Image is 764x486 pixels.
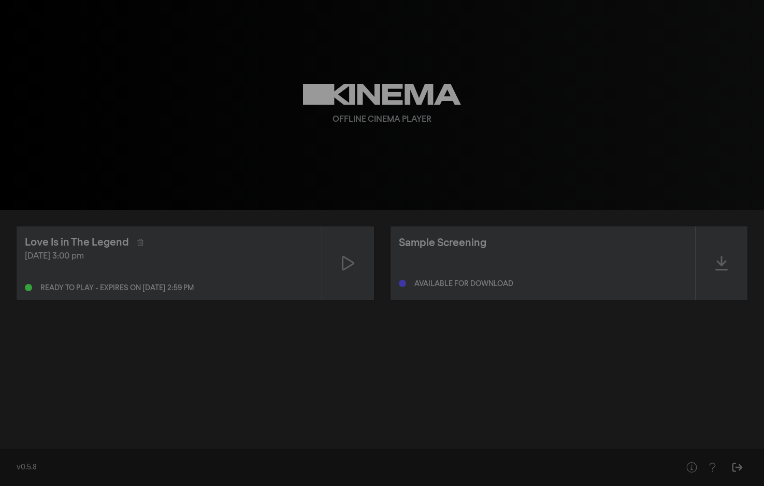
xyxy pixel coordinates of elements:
[333,113,431,126] div: Offline Cinema Player
[40,284,194,292] div: Ready to play - expires on [DATE] 2:59 pm
[414,280,513,288] div: Available for download
[681,457,702,478] button: Help
[17,462,660,473] div: v0.5.8
[702,457,723,478] button: Help
[25,250,313,263] div: [DATE] 3:00 pm
[727,457,747,478] button: Sign Out
[399,235,486,251] div: Sample Screening
[25,235,129,250] div: Love Is in The Legend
